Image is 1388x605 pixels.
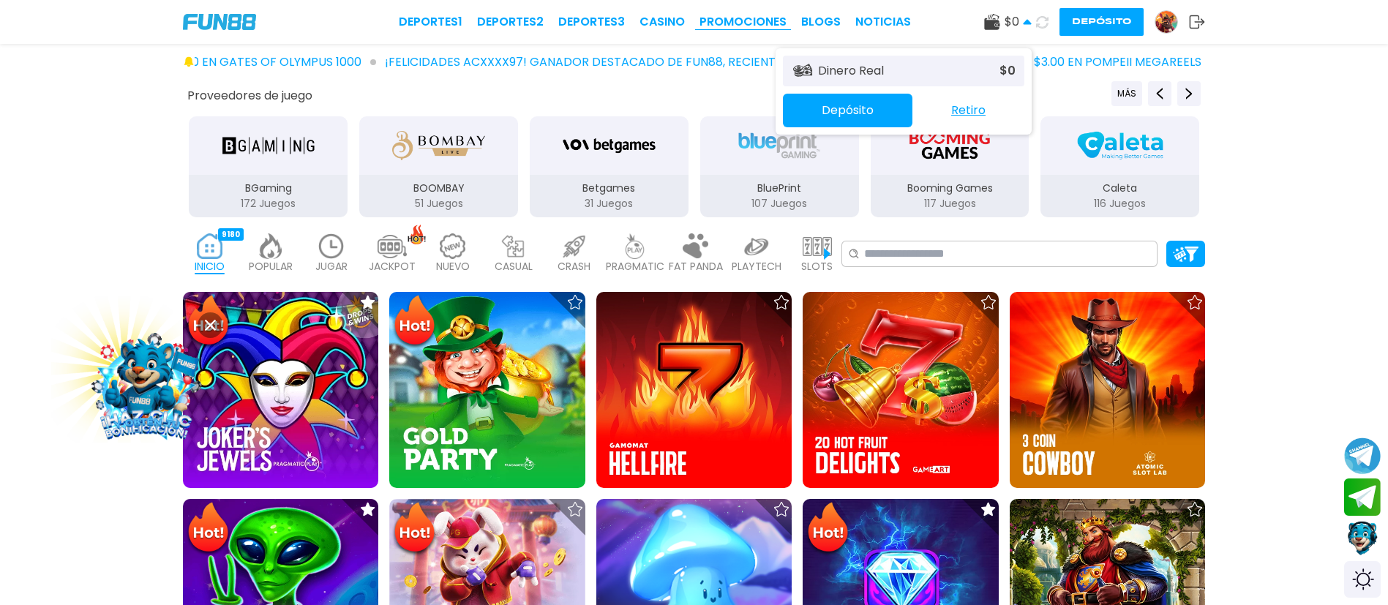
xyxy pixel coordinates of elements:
img: Joker's Jewels [183,292,378,487]
button: Depósito [783,94,912,127]
img: Booming Games [904,125,996,166]
button: Proveedores de juego [187,88,312,103]
p: Betgames [530,181,689,196]
img: playtech_light.webp [742,233,771,259]
p: SLOTS [801,259,833,274]
p: Caleta [1040,181,1199,196]
img: Gold Party [389,292,585,487]
button: Caleta [1035,115,1205,219]
p: JUGAR [315,259,348,274]
a: Promociones [699,13,787,31]
img: Hot [391,500,438,557]
img: Hot [184,500,232,557]
button: BGaming [183,115,353,219]
p: 107 Juegos [700,196,859,211]
p: FAT PANDA [669,259,723,274]
img: slots_light.webp [803,233,832,259]
img: new_light.webp [438,233,468,259]
button: Depósito [1059,8,1144,36]
span: ¡FELICIDADES acxxxx97! GANADOR DESTACADO DE FUN88, RECIENTEMENTE GANÓ $5,188.35 EN UNA APUESTA DE... [385,53,1296,71]
p: Dinero Real [818,62,884,80]
button: Retiro [912,95,1024,126]
button: Previous providers [1111,81,1142,106]
img: pragmatic_light.webp [620,233,650,259]
img: jackpot_light.webp [378,233,407,259]
button: Previous providers [1148,81,1171,106]
img: crash_light.webp [560,233,589,259]
a: Deportes1 [399,13,462,31]
img: Platform Filter [1173,247,1198,262]
p: 51 Juegos [359,196,518,211]
button: Contact customer service [1344,519,1381,557]
a: NOTICIAS [855,13,911,31]
a: Deportes2 [477,13,544,31]
img: Betgames [563,125,655,166]
img: BOOMBAY [392,125,484,166]
img: Hot [391,293,438,350]
img: home_active.webp [195,233,225,259]
span: $ 0 [1005,13,1032,31]
img: recent_light.webp [317,233,346,259]
img: casual_light.webp [499,233,528,259]
p: BluePrint [700,181,859,196]
button: Betgames [524,115,694,219]
button: Join telegram [1344,478,1381,516]
div: 9180 [218,228,244,241]
a: BLOGS [801,13,841,31]
img: Image Link [80,320,213,452]
img: hot [408,225,426,244]
a: Deportes3 [558,13,625,31]
div: Switch theme [1344,561,1381,598]
p: PRAGMATIC [606,259,664,274]
img: Hellfire [596,292,792,487]
img: BGaming [222,125,315,166]
button: BOOMBAY [353,115,524,219]
img: Hot [184,293,232,350]
p: JACKPOT [369,259,416,274]
p: 117 Juegos [871,196,1029,211]
img: Caleta [1074,125,1166,166]
img: Avatar [1155,11,1177,33]
p: PLAYTECH [732,259,781,274]
a: Avatar [1155,10,1189,34]
img: 20 Hot Fruit Delights [803,292,998,487]
p: BOOMBAY [359,181,518,196]
p: 31 Juegos [530,196,689,211]
p: CRASH [558,259,590,274]
button: BluePrint [694,115,865,219]
p: $ 0 [999,62,1016,80]
button: Join telegram channel [1344,437,1381,475]
p: INICIO [195,259,225,274]
p: Booming Games [871,181,1029,196]
p: CASUAL [495,259,533,274]
p: 172 Juegos [189,196,348,211]
p: POPULAR [249,259,293,274]
p: BGaming [189,181,348,196]
img: fat_panda_light.webp [681,233,710,259]
button: Booming Games [865,115,1035,219]
img: 3 Coin Cowboy [1010,292,1205,487]
img: BluePrint [733,125,825,166]
p: 116 Juegos [1040,196,1199,211]
img: Hot [804,500,852,557]
p: NUEVO [436,259,470,274]
button: Next providers [1177,81,1201,106]
img: Company Logo [183,14,256,30]
a: CASINO [639,13,685,31]
img: popular_light.webp [256,233,285,259]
